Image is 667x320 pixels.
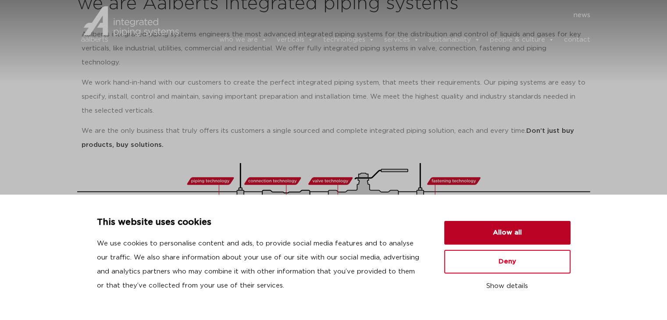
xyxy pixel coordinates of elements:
p: This website uses cookies [97,216,423,230]
a: who we are [219,31,267,49]
a: news [573,8,590,22]
button: Deny [444,250,571,274]
a: technologies [323,31,374,49]
p: We use cookies to personalise content and ads, to provide social media features and to analyse ou... [97,237,423,293]
a: people & culture [489,31,554,49]
button: Allow all [444,221,571,245]
a: verticals [276,31,313,49]
a: services [384,31,419,49]
a: contact [564,31,590,49]
p: We are the only business that truly offers its customers a single sourced and complete integrated... [82,124,586,152]
a: sustainability [428,31,480,49]
nav: Menu [192,8,590,22]
p: We work hand-in-hand with our customers to create the perfect integrated piping system, that meet... [82,76,586,118]
button: Show details [444,279,571,294]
